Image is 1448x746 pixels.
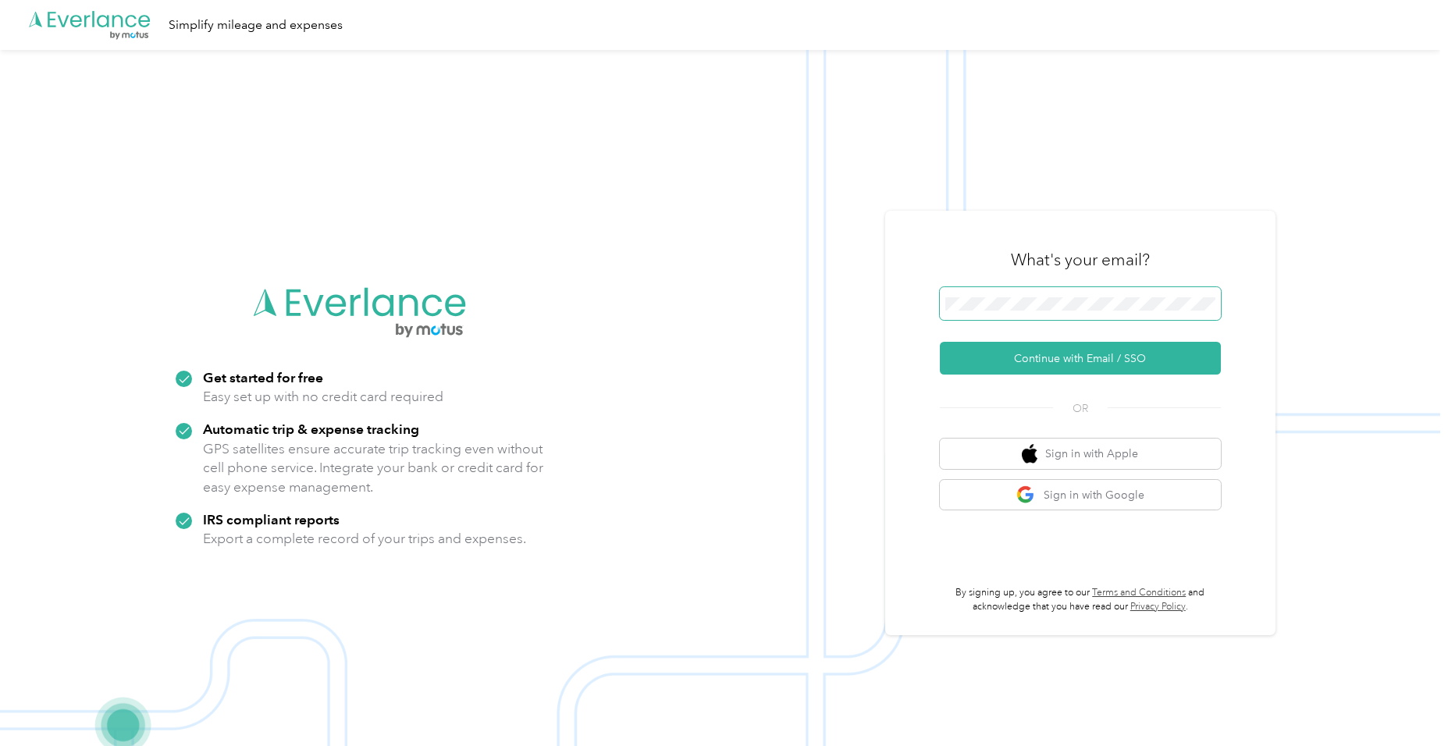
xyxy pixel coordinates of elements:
[203,387,443,407] p: Easy set up with no credit card required
[203,439,544,497] p: GPS satellites ensure accurate trip tracking even without cell phone service. Integrate your bank...
[940,342,1221,375] button: Continue with Email / SSO
[1016,485,1036,505] img: google logo
[940,439,1221,469] button: apple logoSign in with Apple
[940,480,1221,510] button: google logoSign in with Google
[1130,601,1186,613] a: Privacy Policy
[203,421,419,437] strong: Automatic trip & expense tracking
[203,369,323,385] strong: Get started for free
[203,529,526,549] p: Export a complete record of your trips and expenses.
[1022,444,1037,464] img: apple logo
[1092,587,1186,599] a: Terms and Conditions
[1011,249,1150,271] h3: What's your email?
[1053,400,1108,417] span: OR
[169,16,343,35] div: Simplify mileage and expenses
[203,511,340,528] strong: IRS compliant reports
[940,586,1221,613] p: By signing up, you agree to our and acknowledge that you have read our .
